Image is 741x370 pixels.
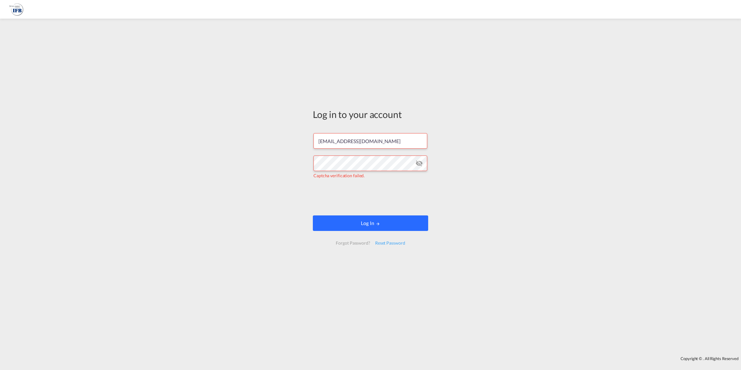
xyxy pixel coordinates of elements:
[313,173,365,178] span: Captcha verification failed.
[313,133,427,149] input: Enter email/phone number
[313,108,428,121] div: Log in to your account
[415,160,423,167] md-icon: icon-eye-off
[373,237,408,249] div: Reset Password
[9,2,23,16] img: de31bbe0256b11eebba44b54815f083d.png
[323,185,418,209] iframe: reCAPTCHA
[333,237,372,249] div: Forgot Password?
[313,215,428,231] button: LOGIN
